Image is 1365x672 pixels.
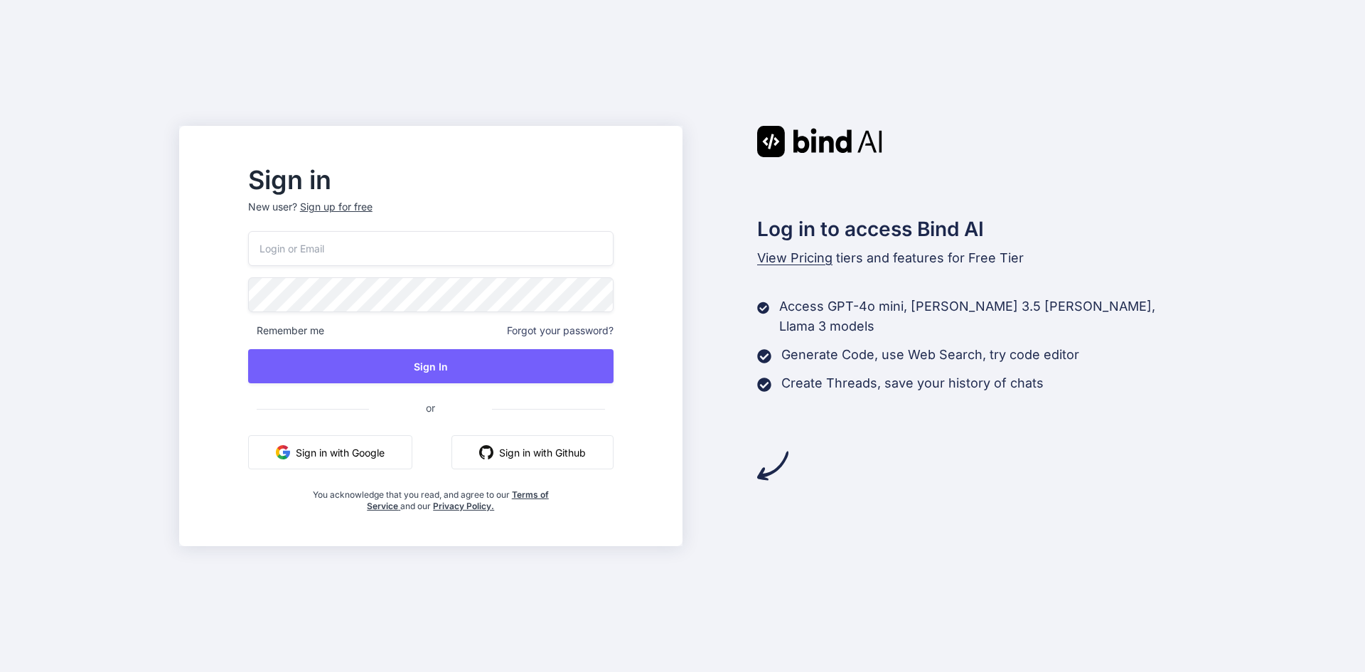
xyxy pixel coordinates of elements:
img: Bind AI logo [757,126,882,157]
a: Privacy Policy. [433,501,494,511]
span: Forgot your password? [507,324,614,338]
p: Generate Code, use Web Search, try code editor [781,345,1079,365]
input: Login or Email [248,231,614,266]
div: Sign up for free [300,200,373,214]
button: Sign in with Github [451,435,614,469]
img: github [479,445,493,459]
span: View Pricing [757,250,833,265]
span: or [369,390,492,425]
span: Remember me [248,324,324,338]
a: Terms of Service [367,489,549,511]
img: google [276,445,290,459]
p: Create Threads, save your history of chats [781,373,1044,393]
p: Access GPT-4o mini, [PERSON_NAME] 3.5 [PERSON_NAME], Llama 3 models [779,297,1186,336]
h2: Sign in [248,169,614,191]
button: Sign in with Google [248,435,412,469]
div: You acknowledge that you read, and agree to our and our [309,481,552,512]
button: Sign In [248,349,614,383]
p: New user? [248,200,614,231]
img: arrow [757,450,788,481]
h2: Log in to access Bind AI [757,214,1187,244]
p: tiers and features for Free Tier [757,248,1187,268]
